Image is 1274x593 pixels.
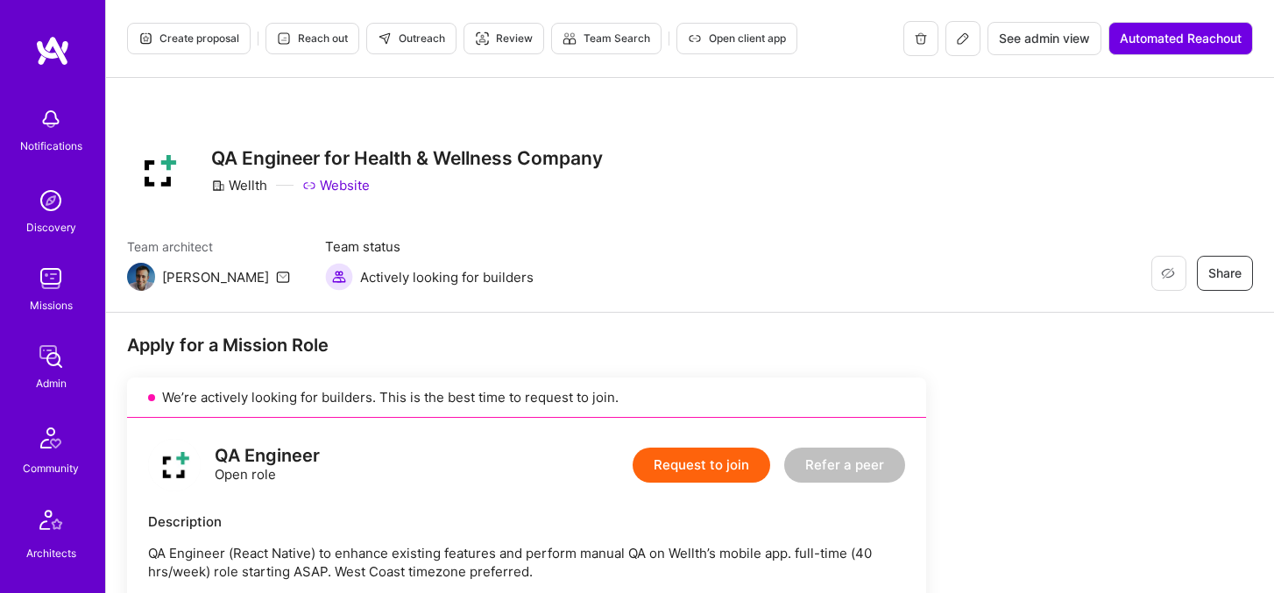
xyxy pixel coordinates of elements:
[127,263,155,291] img: Team Architect
[987,22,1101,55] button: See admin view
[26,544,76,562] div: Architects
[33,261,68,296] img: teamwork
[30,417,72,459] img: Community
[302,176,370,194] a: Website
[265,23,359,54] button: Reach out
[1161,266,1175,280] i: icon EyeClosed
[35,35,70,67] img: logo
[26,218,76,236] div: Discovery
[563,31,650,46] span: Team Search
[676,23,797,54] button: Open client app
[211,176,267,194] div: Wellth
[378,31,445,46] span: Outreach
[127,334,926,357] div: Apply for a Mission Role
[148,544,905,581] p: QA Engineer (React Native) to enhance existing features and perform manual QA on Wellth’s mobile ...
[30,502,72,544] img: Architects
[30,296,73,314] div: Missions
[633,448,770,483] button: Request to join
[23,459,79,477] div: Community
[325,263,353,291] img: Actively looking for builders
[325,237,534,256] span: Team status
[215,447,320,465] div: QA Engineer
[127,139,190,202] img: Company Logo
[211,147,603,169] h3: QA Engineer for Health & Wellness Company
[1208,265,1242,282] span: Share
[464,23,544,54] button: Review
[33,183,68,218] img: discovery
[999,30,1090,47] span: See admin view
[127,23,251,54] button: Create proposal
[784,448,905,483] button: Refer a peer
[551,23,662,54] button: Team Search
[366,23,457,54] button: Outreach
[475,32,489,46] i: icon Targeter
[36,374,67,392] div: Admin
[1197,256,1253,291] button: Share
[138,32,152,46] i: icon Proposal
[127,237,290,256] span: Team architect
[1120,30,1242,47] span: Automated Reachout
[127,378,926,418] div: We’re actively looking for builders. This is the best time to request to join.
[360,268,534,286] span: Actively looking for builders
[1108,22,1253,55] button: Automated Reachout
[33,339,68,374] img: admin teamwork
[211,179,225,193] i: icon CompanyGray
[475,31,533,46] span: Review
[215,447,320,484] div: Open role
[277,31,348,46] span: Reach out
[33,102,68,137] img: bell
[138,31,239,46] span: Create proposal
[688,31,786,46] span: Open client app
[276,270,290,284] i: icon Mail
[148,512,905,531] div: Description
[148,439,201,491] img: logo
[162,268,269,286] div: [PERSON_NAME]
[20,137,82,155] div: Notifications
